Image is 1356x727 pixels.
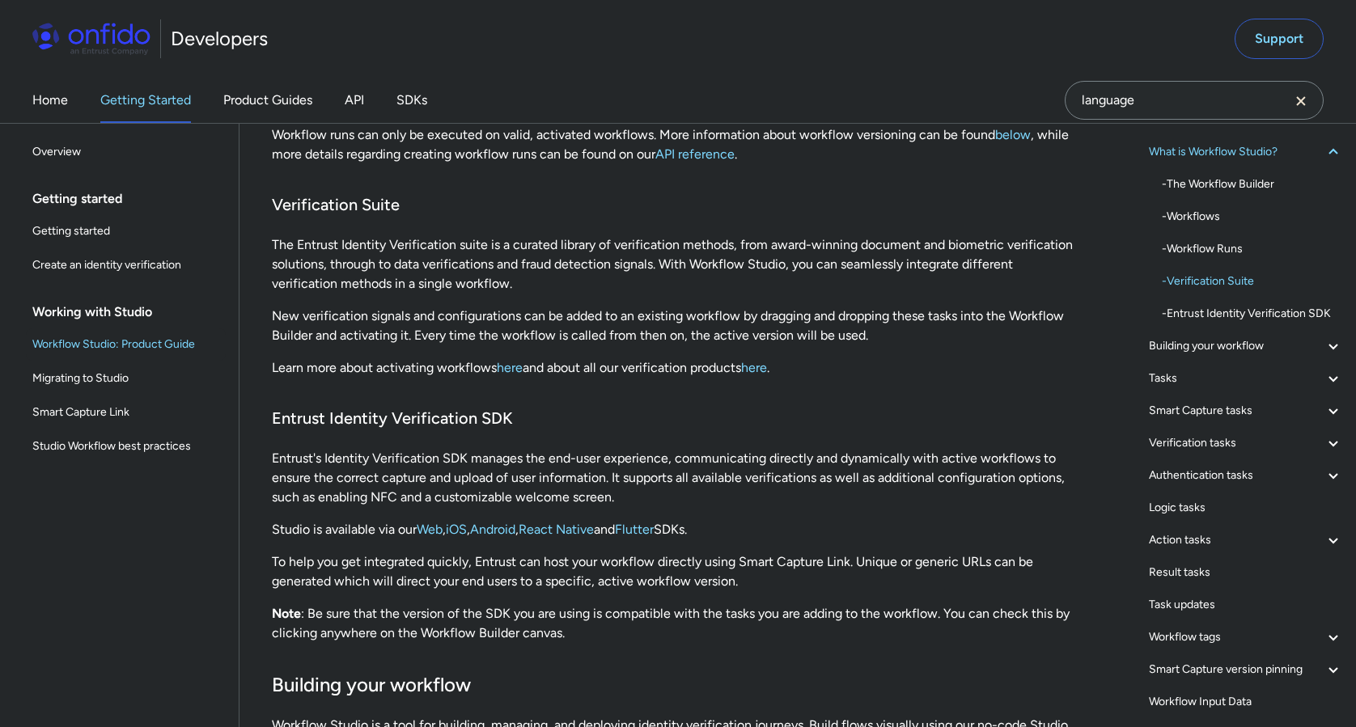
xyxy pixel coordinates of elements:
[272,552,1081,591] p: To help you get integrated quickly, Entrust can host your workflow directly using Smart Capture L...
[32,403,219,422] span: Smart Capture Link
[396,78,427,123] a: SDKs
[272,606,301,621] strong: Note
[497,360,523,375] a: here
[223,78,312,123] a: Product Guides
[417,522,443,537] a: Web
[995,127,1031,142] a: below
[32,369,219,388] span: Migrating to Studio
[1162,207,1343,226] a: -Workflows
[26,430,226,463] a: Studio Workflow best practices
[26,136,226,168] a: Overview
[1162,175,1343,194] a: -The Workflow Builder
[32,23,150,55] img: Onfido Logo
[1149,563,1343,582] a: Result tasks
[470,522,515,537] a: Android
[1149,628,1343,647] a: Workflow tags
[32,335,219,354] span: Workflow Studio: Product Guide
[32,222,219,241] span: Getting started
[32,78,68,123] a: Home
[1162,175,1343,194] div: - The Workflow Builder
[272,306,1081,345] p: New verification signals and configurations can be added to an existing workflow by dragging and ...
[26,215,226,247] a: Getting started
[1162,239,1343,259] a: -Workflow Runs
[32,142,219,162] span: Overview
[32,256,219,275] span: Create an identity verification
[446,522,467,537] a: iOS
[1149,692,1343,712] a: Workflow Input Data
[1149,336,1343,356] a: Building your workflow
[1162,272,1343,291] a: -Verification Suite
[272,125,1081,164] p: Workflow runs can only be executed on valid, activated workflows. More information about workflow...
[272,672,1081,700] h2: Building your workflow
[1162,239,1343,259] div: - Workflow Runs
[1149,369,1343,388] a: Tasks
[171,26,268,52] h1: Developers
[741,360,767,375] a: here
[615,522,654,537] a: Flutter
[26,249,226,281] a: Create an identity verification
[26,396,226,429] a: Smart Capture Link
[272,449,1081,507] p: Entrust's Identity Verification SDK manages the end-user experience, communicating directly and d...
[1162,272,1343,291] div: - Verification Suite
[1291,91,1311,111] svg: Clear search field button
[272,407,1081,433] h3: Entrust Identity Verification SDK
[272,358,1081,378] p: Learn more about activating workflows and about all our verification products .
[519,522,594,537] a: React Native
[1065,81,1324,120] input: Onfido search input field
[1149,595,1343,615] a: Task updates
[1149,401,1343,421] a: Smart Capture tasks
[1149,433,1343,453] a: Verification tasks
[272,520,1081,539] p: Studio is available via our , , , and SDKs.
[272,235,1081,294] p: The Entrust Identity Verification suite is a curated library of verification methods, from award-...
[32,437,219,456] span: Studio Workflow best practices
[345,78,364,123] a: API
[1149,142,1343,162] a: What is Workflow Studio?
[26,362,226,395] a: Migrating to Studio
[26,328,226,361] a: Workflow Studio: Product Guide
[272,604,1081,643] p: : Be sure that the version of the SDK you are using is compatible with the tasks you are adding t...
[272,193,1081,219] h3: Verification Suite
[1162,207,1343,226] div: - Workflows
[1162,304,1343,323] a: -Entrust Identity Verification SDK
[32,296,232,328] div: Working with Studio
[100,78,191,123] a: Getting Started
[655,146,735,162] a: API reference
[32,183,232,215] div: Getting started
[1149,660,1343,679] a: Smart Capture version pinning
[1149,466,1343,485] a: Authentication tasks
[1235,19,1324,59] a: Support
[1162,304,1343,323] div: - Entrust Identity Verification SDK
[1149,530,1343,550] a: Action tasks
[1149,498,1343,518] a: Logic tasks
